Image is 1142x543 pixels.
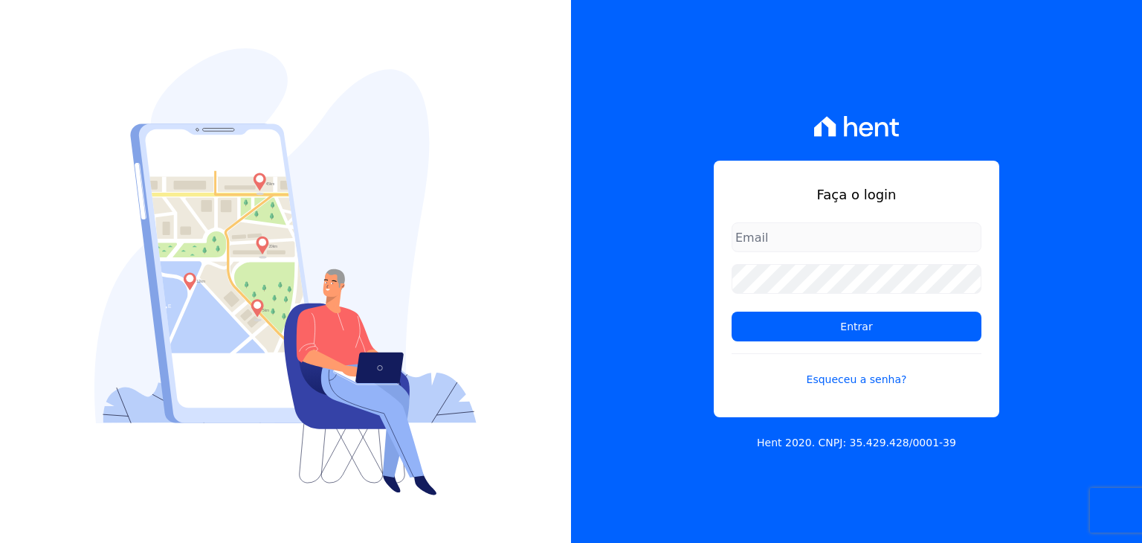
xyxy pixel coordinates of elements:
[732,353,981,388] a: Esqueceu a senha?
[757,435,956,451] p: Hent 2020. CNPJ: 35.429.428/0001-39
[732,222,981,252] input: Email
[732,184,981,205] h1: Faça o login
[732,312,981,341] input: Entrar
[94,48,477,495] img: Login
